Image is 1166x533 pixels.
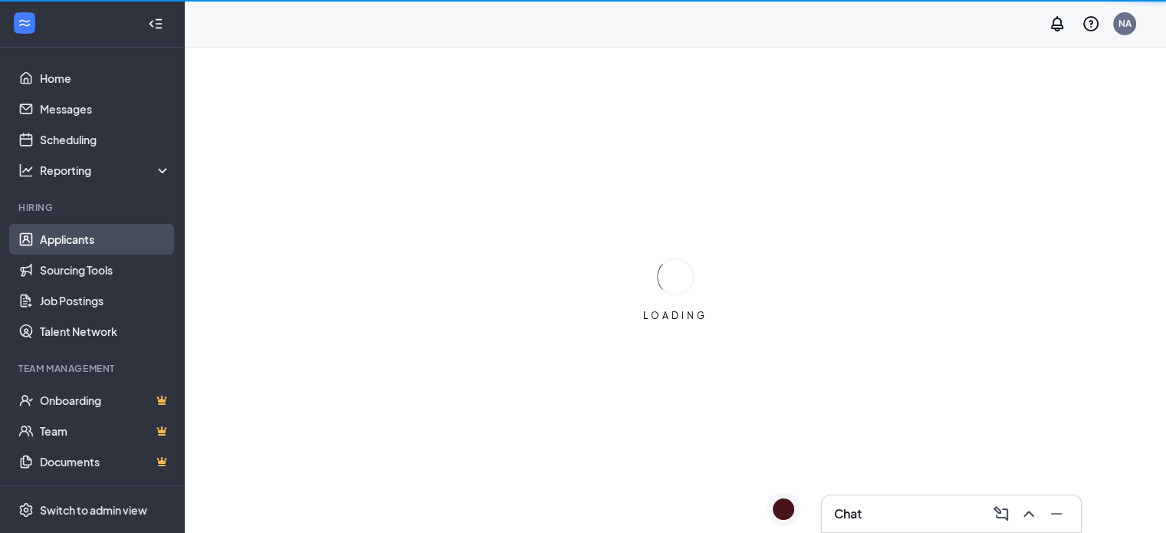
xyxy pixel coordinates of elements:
svg: WorkstreamLogo [17,15,32,31]
a: Applicants [40,224,171,255]
svg: Collapse [148,16,163,31]
svg: QuestionInfo [1082,15,1100,33]
a: Job Postings [40,285,171,316]
a: DocumentsCrown [40,446,171,477]
button: ComposeMessage [989,502,1013,526]
div: LOADING [637,309,714,322]
div: Hiring [18,201,168,214]
a: TeamCrown [40,416,171,446]
svg: Analysis [18,163,34,178]
button: Minimize [1044,502,1069,526]
a: OnboardingCrown [40,385,171,416]
a: Sourcing Tools [40,255,171,285]
svg: Settings [18,502,34,518]
div: NA [1118,17,1132,30]
a: Home [40,63,171,94]
div: Reporting [40,163,172,178]
h3: Chat [834,505,862,522]
svg: Notifications [1048,15,1066,33]
div: Switch to admin view [40,502,147,518]
button: ChevronUp [1017,502,1041,526]
a: SurveysCrown [40,477,171,508]
svg: ChevronUp [1020,505,1038,523]
svg: ComposeMessage [992,505,1010,523]
svg: Minimize [1047,505,1066,523]
div: Team Management [18,362,168,375]
a: Talent Network [40,316,171,347]
a: Scheduling [40,124,171,155]
a: Messages [40,94,171,124]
